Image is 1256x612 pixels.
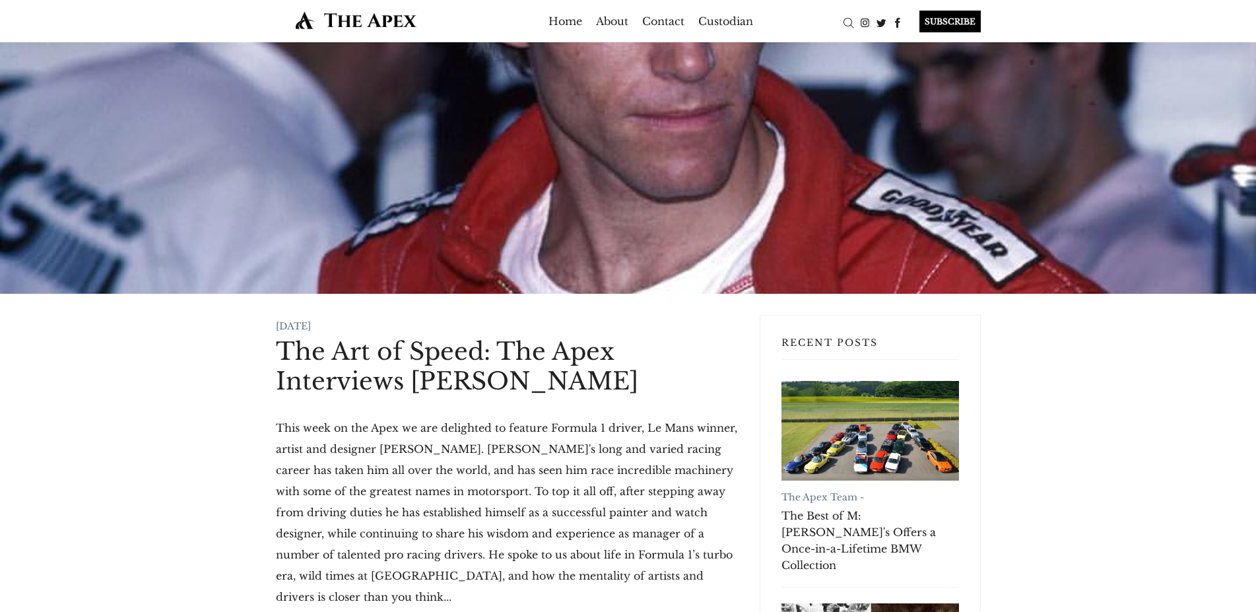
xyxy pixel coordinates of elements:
a: Contact [642,11,684,32]
h3: Recent Posts [781,337,959,360]
div: SUBSCRIBE [919,11,981,32]
h1: The Art of Speed: The Apex Interviews [PERSON_NAME] [276,337,739,396]
a: Twitter [873,15,890,28]
a: Instagram [857,15,873,28]
time: [DATE] [276,320,311,332]
a: Custodian [698,11,753,32]
a: The Best of M: RM Sotheby's Offers a Once-in-a-Lifetime BMW Collection [781,381,959,481]
a: Search [840,15,857,28]
p: This week on the Apex we are delighted to feature Formula 1 driver, Le Mans winner, artist and de... [276,417,739,607]
a: SUBSCRIBE [906,11,981,32]
img: The Apex by Custodian [276,11,436,30]
a: The Apex Team - [781,491,864,503]
a: Home [548,11,582,32]
a: Facebook [890,15,906,28]
a: The Best of M: [PERSON_NAME]'s Offers a Once-in-a-Lifetime BMW Collection [781,508,959,574]
a: About [596,11,628,32]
